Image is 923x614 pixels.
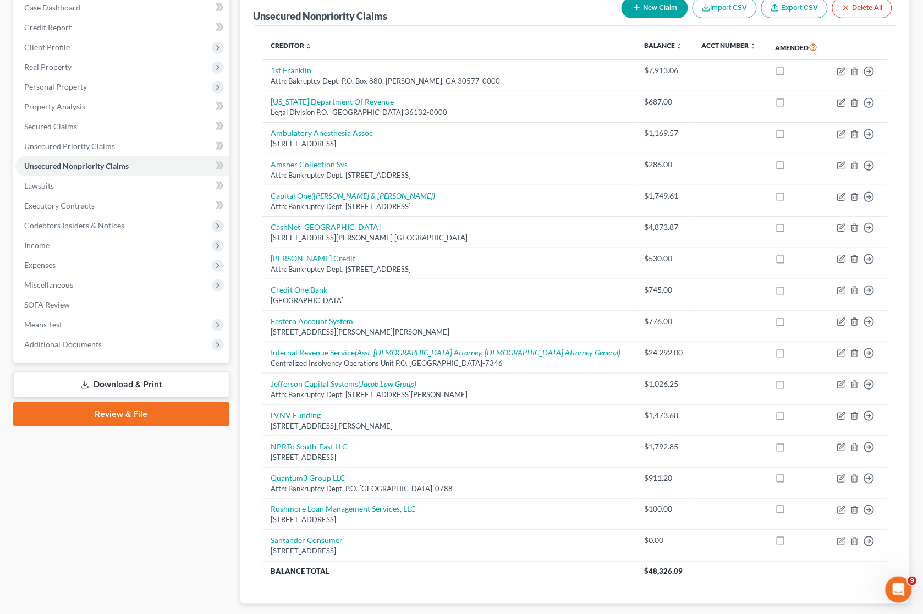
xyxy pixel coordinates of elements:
div: $286.00 [645,159,684,170]
a: Property Analysis [15,97,229,117]
a: Creditor unfold_more [271,41,312,50]
div: $911.20 [645,473,684,484]
div: Attn: Bankruptcy Dept. [STREET_ADDRESS] [271,201,627,212]
i: unfold_more [306,43,312,50]
div: $100.00 [645,504,684,515]
div: Attn: Bankruptcy Dept. [STREET_ADDRESS] [271,264,627,275]
a: Unsecured Priority Claims [15,136,229,156]
a: Rushmore Loan Management Services, LLC [271,505,416,514]
div: [STREET_ADDRESS][PERSON_NAME] [GEOGRAPHIC_DATA] [271,233,627,243]
div: Attn: Bankruptcy Dept. [STREET_ADDRESS] [271,170,627,180]
a: [PERSON_NAME] Credit [271,254,356,263]
a: Credit Report [15,18,229,37]
a: Download & Print [13,372,229,398]
span: Client Profile [24,42,70,52]
a: SOFA Review [15,295,229,315]
div: $1,473.68 [645,410,684,421]
div: $0.00 [645,535,684,546]
div: Attn: Bakruptcy Dept. P.O. Box 880, [PERSON_NAME], GA 30577-0000 [271,76,627,86]
a: Capital One([PERSON_NAME] & [PERSON_NAME]) [271,191,436,200]
i: (Asst. [DEMOGRAPHIC_DATA] Attorney, [DEMOGRAPHIC_DATA] Attorney General) [355,348,621,357]
a: NPRTo South-East LLC [271,442,348,451]
div: $530.00 [645,253,684,264]
span: $48,326.09 [645,567,683,576]
a: Unsecured Nonpriority Claims [15,156,229,176]
i: ([PERSON_NAME] & [PERSON_NAME]) [312,191,436,200]
a: Balance unfold_more [645,41,683,50]
th: Amended [766,35,827,60]
a: LVNV Funding [271,410,321,420]
span: Unsecured Nonpriority Claims [24,161,129,171]
div: [STREET_ADDRESS][PERSON_NAME] [271,421,627,431]
div: $1,026.25 [645,379,684,390]
span: Personal Property [24,82,87,91]
div: $4,873.87 [645,222,684,233]
a: Amsher Collection Svs [271,160,348,169]
a: Credit One Bank [271,285,328,294]
th: Balance Total [262,561,636,581]
a: 1st Franklin [271,65,312,75]
div: $745.00 [645,284,684,295]
span: Lawsuits [24,181,54,190]
div: [STREET_ADDRESS] [271,515,627,525]
span: 9 [908,577,917,585]
div: $24,292.00 [645,347,684,358]
span: Secured Claims [24,122,77,131]
div: Legal Division P.O. [GEOGRAPHIC_DATA] 36132-0000 [271,107,627,118]
span: Expenses [24,260,56,270]
a: Eastern Account System [271,316,354,326]
div: $687.00 [645,96,684,107]
span: Additional Documents [24,339,102,349]
a: Acct Number unfold_more [701,41,756,50]
div: $1,169.57 [645,128,684,139]
a: Ambulatory Anesthesia Assoc [271,128,373,138]
div: [GEOGRAPHIC_DATA] [271,295,627,306]
div: [STREET_ADDRESS] [271,139,627,149]
span: Credit Report [24,23,72,32]
div: $1,792.85 [645,441,684,452]
div: Unsecured Nonpriority Claims [254,9,388,23]
span: SOFA Review [24,300,70,309]
a: Jefferson Capital Systems(Jacob Law Group) [271,379,417,388]
i: unfold_more [750,43,756,50]
iframe: Intercom live chat [886,577,912,603]
div: $7,913.06 [645,65,684,76]
span: Executory Contracts [24,201,95,210]
span: Real Property [24,62,72,72]
i: unfold_more [677,43,683,50]
span: Unsecured Priority Claims [24,141,115,151]
div: Attn: Bankruptcy Dept. [STREET_ADDRESS][PERSON_NAME] [271,390,627,400]
div: $1,749.61 [645,190,684,201]
a: [US_STATE] Department Of Revenue [271,97,394,106]
a: CashNet [GEOGRAPHIC_DATA] [271,222,381,232]
span: Property Analysis [24,102,85,111]
div: Attn: Bankruptcy Dept. P.O. [GEOGRAPHIC_DATA]-0788 [271,484,627,494]
a: Secured Claims [15,117,229,136]
a: Santander Consumer [271,536,343,545]
span: Miscellaneous [24,280,73,289]
span: Case Dashboard [24,3,80,12]
div: [STREET_ADDRESS] [271,452,627,463]
a: Quantum3 Group LLC [271,473,346,483]
a: Lawsuits [15,176,229,196]
div: [STREET_ADDRESS][PERSON_NAME][PERSON_NAME] [271,327,627,337]
span: Means Test [24,320,62,329]
a: Review & File [13,402,229,426]
div: $776.00 [645,316,684,327]
span: Codebtors Insiders & Notices [24,221,124,230]
a: Executory Contracts [15,196,229,216]
i: (Jacob Law Group) [359,379,417,388]
div: [STREET_ADDRESS] [271,546,627,557]
span: Income [24,240,50,250]
div: Centralized Insolvency Operations Unit P.O. [GEOGRAPHIC_DATA]-7346 [271,358,627,369]
a: Internal Revenue Service(Asst. [DEMOGRAPHIC_DATA] Attorney, [DEMOGRAPHIC_DATA] Attorney General) [271,348,621,357]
